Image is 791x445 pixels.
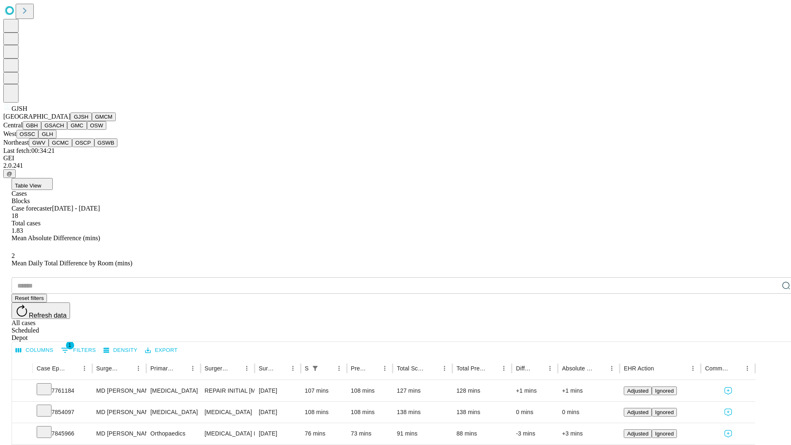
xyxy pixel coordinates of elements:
span: Last fetch: 00:34:21 [3,147,55,154]
span: Table View [15,183,41,189]
div: Predicted In Room Duration [351,365,367,372]
div: 73 mins [351,423,389,444]
button: Table View [12,178,53,190]
div: 0 mins [516,402,554,423]
button: GCMC [49,138,72,147]
div: 108 mins [351,402,389,423]
div: Surgery Date [259,365,275,372]
div: MD [PERSON_NAME] E Md [96,402,142,423]
button: GSACH [41,121,67,130]
button: Adjusted [624,429,652,438]
button: Sort [594,363,606,374]
div: 0 mins [562,402,615,423]
div: 1 active filter [309,363,321,374]
div: [MEDICAL_DATA] [150,380,196,401]
div: 2.0.241 [3,162,788,169]
div: Difference [516,365,532,372]
button: GSWB [94,138,118,147]
div: Total Predicted Duration [456,365,486,372]
button: Sort [533,363,544,374]
button: Menu [439,363,450,374]
button: Expand [16,405,28,420]
button: Menu [79,363,90,374]
button: OSW [87,121,107,130]
div: 138 mins [456,402,508,423]
span: Reset filters [15,295,44,301]
div: 76 mins [305,423,343,444]
button: Expand [16,427,28,441]
div: 108 mins [351,380,389,401]
button: Ignored [652,429,677,438]
button: Sort [176,363,187,374]
div: [DATE] [259,423,297,444]
button: Menu [241,363,253,374]
div: REPAIR INITIAL [MEDICAL_DATA] REDUCIBLE AGE [DEMOGRAPHIC_DATA] OR MORE [205,380,250,401]
button: Sort [655,363,666,374]
span: @ [7,171,12,177]
button: Sort [276,363,287,374]
span: Central [3,122,23,129]
div: 7761184 [37,380,88,401]
button: GMCM [92,112,116,121]
button: Sort [487,363,498,374]
button: Menu [133,363,144,374]
button: @ [3,169,16,178]
button: Sort [367,363,379,374]
div: Comments [705,365,729,372]
div: Surgery Name [205,365,229,372]
div: GEI [3,155,788,162]
span: [GEOGRAPHIC_DATA] [3,113,70,120]
button: Menu [379,363,391,374]
span: Ignored [655,388,674,394]
span: Case forecaster [12,205,52,212]
div: +1 mins [516,380,554,401]
div: MD [PERSON_NAME] E Md [96,380,142,401]
div: Primary Service [150,365,174,372]
button: Refresh data [12,302,70,319]
button: Menu [606,363,618,374]
button: Sort [67,363,79,374]
button: GBH [23,121,41,130]
div: Absolute Difference [562,365,594,372]
button: Menu [687,363,699,374]
button: Ignored [652,408,677,417]
span: GJSH [12,105,27,112]
div: 128 mins [456,380,508,401]
button: Select columns [14,344,56,357]
div: [MEDICAL_DATA] [205,402,250,423]
span: Ignored [655,409,674,415]
button: GJSH [70,112,92,121]
button: Sort [229,363,241,374]
button: OSCP [72,138,94,147]
div: 7854097 [37,402,88,423]
div: Total Scheduled Duration [397,365,426,372]
span: Mean Absolute Difference (mins) [12,234,100,241]
span: Refresh data [29,312,67,319]
span: Adjusted [627,388,648,394]
div: 127 mins [397,380,448,401]
div: +1 mins [562,380,615,401]
button: Ignored [652,386,677,395]
button: Reset filters [12,294,47,302]
button: GMC [67,121,87,130]
button: Menu [544,363,556,374]
button: Sort [322,363,333,374]
span: Total cases [12,220,40,227]
span: Adjusted [627,431,648,437]
button: Density [101,344,140,357]
div: 107 mins [305,380,343,401]
div: MD [PERSON_NAME] [PERSON_NAME] [96,423,142,444]
button: Export [143,344,180,357]
div: [MEDICAL_DATA] [150,402,196,423]
button: Adjusted [624,386,652,395]
button: Sort [121,363,133,374]
div: 91 mins [397,423,448,444]
div: -3 mins [516,423,554,444]
button: Menu [498,363,510,374]
div: EHR Action [624,365,654,372]
span: 1 [66,341,74,349]
button: Expand [16,384,28,398]
span: Mean Daily Total Difference by Room (mins) [12,260,132,267]
span: 18 [12,212,18,219]
button: GWV [29,138,49,147]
